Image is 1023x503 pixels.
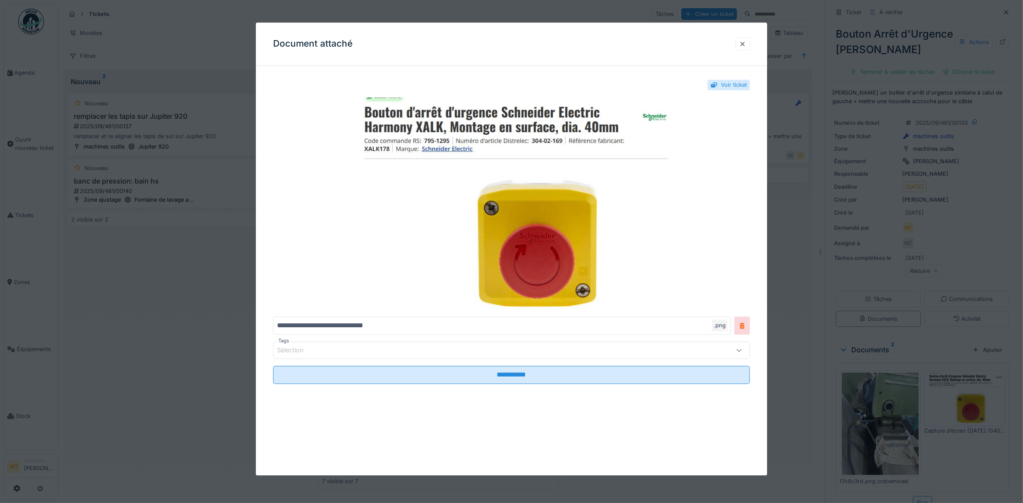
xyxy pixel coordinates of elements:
[712,320,727,332] div: .png
[273,98,750,313] img: fa1f05dc-31bf-4cf5-ab41-a4a807b29dc9-Capture%20d%E2%80%99%C3%A9cran%202025-09-03%20134001.png
[721,81,747,89] div: Voir ticket
[277,346,316,355] div: Sélection
[277,338,291,345] label: Tags
[273,38,353,49] h3: Document attaché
